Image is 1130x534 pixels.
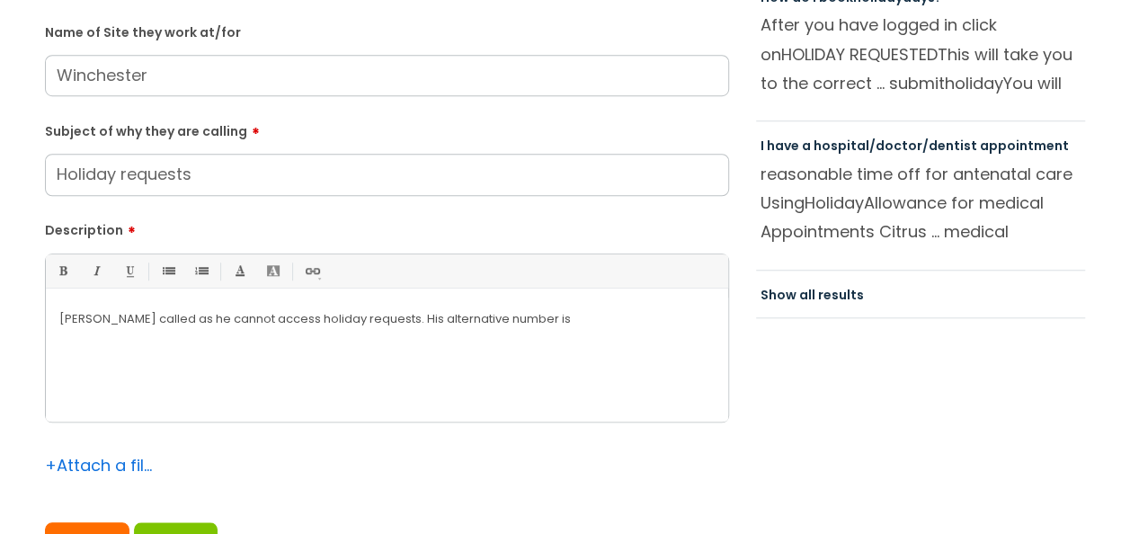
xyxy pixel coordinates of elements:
a: • Unordered List (Ctrl-Shift-7) [156,260,179,282]
a: 1. Ordered List (Ctrl-Shift-8) [190,260,212,282]
label: Description [45,217,729,238]
a: Italic (Ctrl-I) [85,260,107,282]
a: I have a hospital/doctor/dentist appointment [760,137,1068,155]
p: After you have logged in click on This will take you to the correct ... submit You will get an au... [760,11,1081,97]
span: HOLIDAY [780,43,844,66]
label: Name of Site they work at/for [45,22,729,40]
span: REQUESTED [849,43,937,66]
a: Bold (Ctrl-B) [51,260,74,282]
span: Holiday [804,191,863,214]
span: holiday [944,72,1002,94]
a: Underline(Ctrl-U) [118,260,140,282]
p: reasonable time off for antenatal care Using Allowance for medical Appointments Citrus ... medica... [760,160,1081,246]
label: Subject of why they are calling [45,118,729,139]
a: Back Color [262,260,284,282]
a: Link [300,260,323,282]
p: [PERSON_NAME] called as he cannot access holiday requests. His alternative number is [59,311,715,327]
a: Font Color [228,260,251,282]
div: Attach a file [45,451,153,480]
a: Show all results [760,286,863,304]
